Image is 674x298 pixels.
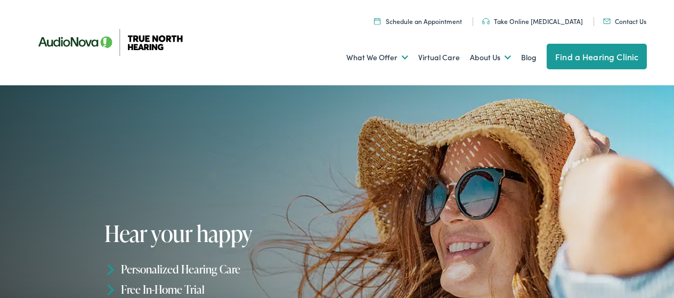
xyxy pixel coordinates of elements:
a: Schedule an Appointment [374,17,462,26]
a: About Us [470,38,511,77]
a: Contact Us [603,17,646,26]
a: Take Online [MEDICAL_DATA] [482,17,583,26]
a: Blog [521,38,537,77]
img: Headphones icon in color code ffb348 [482,18,490,25]
a: What We Offer [346,38,408,77]
img: Icon symbolizing a calendar in color code ffb348 [374,18,380,25]
img: Mail icon in color code ffb348, used for communication purposes [603,19,611,24]
li: Personalized Hearing Care [104,259,340,279]
a: Virtual Care [418,38,460,77]
a: Find a Hearing Clinic [547,44,647,69]
h1: Hear your happy [104,221,340,246]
